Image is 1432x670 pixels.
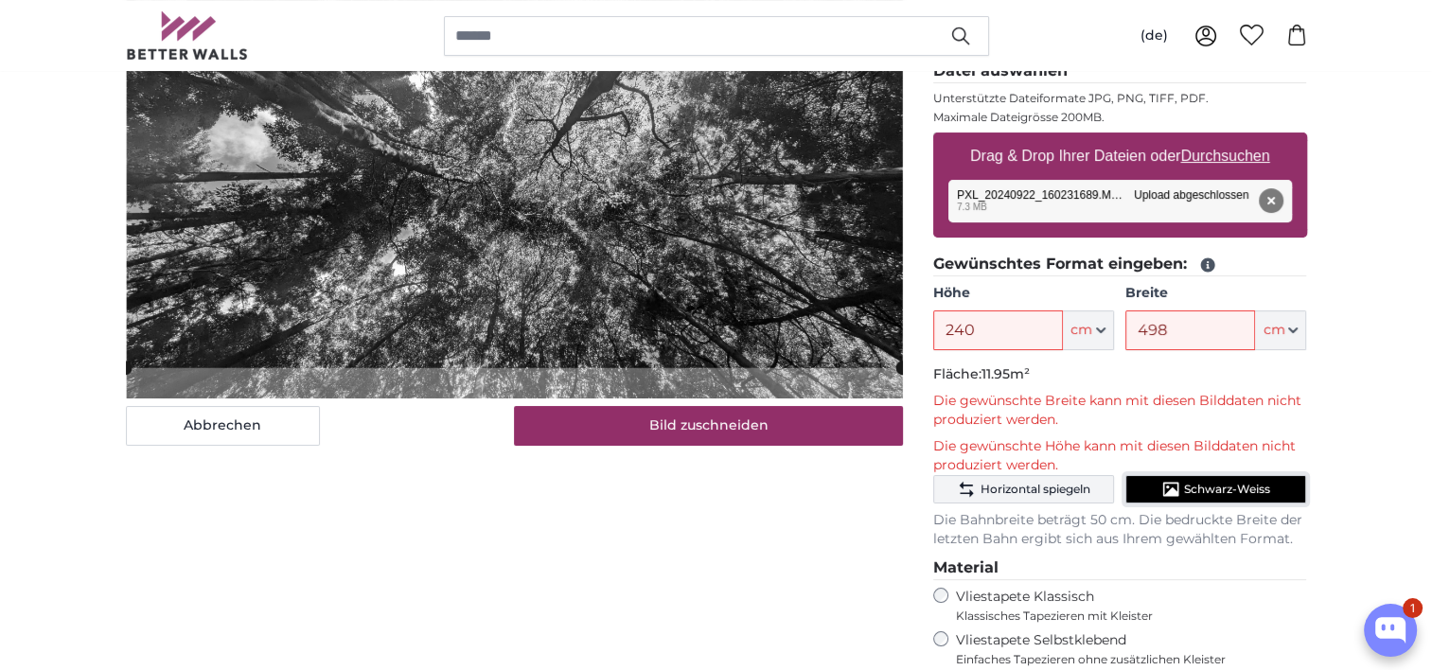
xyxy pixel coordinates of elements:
[933,110,1307,125] p: Maximale Dateigrösse 200MB.
[956,652,1307,667] span: Einfaches Tapezieren ohne zusätzlichen Kleister
[933,91,1307,106] p: Unterstützte Dateiformate JPG, PNG, TIFF, PDF.
[126,406,320,446] button: Abbrechen
[1263,321,1284,340] span: cm
[1255,310,1306,350] button: cm
[933,284,1114,303] label: Höhe
[1070,321,1092,340] span: cm
[514,406,903,446] button: Bild zuschneiden
[933,511,1307,549] p: Die Bahnbreite beträgt 50 cm. Die bedruckte Breite der letzten Bahn ergibt sich aus Ihrem gewählt...
[933,365,1307,384] p: Fläche:
[126,11,249,60] img: Betterwalls
[1125,284,1306,303] label: Breite
[933,475,1114,503] button: Horizontal spiegeln
[980,482,1089,497] span: Horizontal spiegeln
[981,365,1030,382] span: 11.95m²
[956,608,1291,624] span: Klassisches Tapezieren mit Kleister
[1125,475,1306,503] button: Schwarz-Weiss
[963,137,1278,175] label: Drag & Drop Ihrer Dateien oder
[933,392,1307,430] p: Die gewünschte Breite kann mit diesen Bilddaten nicht produziert werden.
[1364,604,1417,657] button: Open chatbox
[1125,19,1183,53] button: (de)
[956,588,1291,624] label: Vliestapete Klassisch
[1063,310,1114,350] button: cm
[933,437,1307,475] p: Die gewünschte Höhe kann mit diesen Bilddaten nicht produziert werden.
[1184,482,1270,497] span: Schwarz-Weiss
[1403,598,1423,618] div: 1
[933,556,1307,580] legend: Material
[933,253,1307,276] legend: Gewünschtes Format eingeben:
[956,631,1307,667] label: Vliestapete Selbstklebend
[1180,148,1269,164] u: Durchsuchen
[933,60,1307,83] legend: Datei auswählen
